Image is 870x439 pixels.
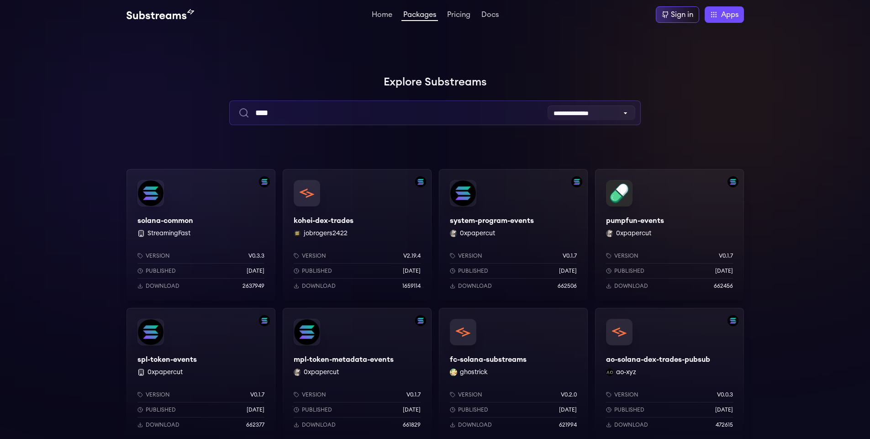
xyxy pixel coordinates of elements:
[302,267,332,275] p: Published
[146,391,170,398] p: Version
[559,421,577,428] p: 621994
[247,406,264,413] p: [DATE]
[302,282,336,290] p: Download
[458,391,482,398] p: Version
[403,252,421,259] p: v2.19.4
[460,368,488,377] button: ghostrick
[563,252,577,259] p: v0.1.7
[146,406,176,413] p: Published
[559,267,577,275] p: [DATE]
[460,229,495,238] button: 0xpapercut
[250,391,264,398] p: v0.1.7
[715,267,733,275] p: [DATE]
[721,9,738,20] span: Apps
[403,267,421,275] p: [DATE]
[614,391,638,398] p: Version
[415,315,426,326] img: Filter by solana network
[571,176,582,187] img: Filter by solana network
[302,391,326,398] p: Version
[458,406,488,413] p: Published
[259,315,270,326] img: Filter by solana network
[127,73,744,91] h1: Explore Substreams
[302,406,332,413] p: Published
[283,169,432,301] a: Filter by solana networkkohei-dex-tradeskohei-dex-tradesjobrogers2422 jobrogers2422Versionv2.19.4...
[304,229,348,238] button: jobrogers2422
[243,282,264,290] p: 2637949
[246,421,264,428] p: 662377
[127,169,275,301] a: Filter by solana networksolana-commonsolana-common StreamingFastVersionv0.3.3Published[DATE]Downl...
[402,282,421,290] p: 1659114
[656,6,699,23] a: Sign in
[671,9,693,20] div: Sign in
[259,176,270,187] img: Filter by solana network
[614,282,648,290] p: Download
[370,11,394,20] a: Home
[302,252,326,259] p: Version
[559,406,577,413] p: [DATE]
[146,282,179,290] p: Download
[248,252,264,259] p: v0.3.3
[458,282,492,290] p: Download
[458,252,482,259] p: Version
[406,391,421,398] p: v0.1.7
[595,169,744,301] a: Filter by solana networkpumpfun-eventspumpfun-events0xpapercut 0xpapercutVersionv0.1.7Published[D...
[558,282,577,290] p: 662506
[715,406,733,413] p: [DATE]
[403,421,421,428] p: 661829
[728,176,738,187] img: Filter by solana network
[401,11,438,21] a: Packages
[148,229,190,238] button: StreamingFast
[415,176,426,187] img: Filter by solana network
[614,406,644,413] p: Published
[614,267,644,275] p: Published
[616,229,651,238] button: 0xpapercut
[614,421,648,428] p: Download
[714,282,733,290] p: 662456
[146,252,170,259] p: Version
[146,267,176,275] p: Published
[458,421,492,428] p: Download
[458,267,488,275] p: Published
[616,368,636,377] button: ao-xyz
[445,11,472,20] a: Pricing
[247,267,264,275] p: [DATE]
[719,252,733,259] p: v0.1.7
[728,315,738,326] img: Filter by solana network
[403,406,421,413] p: [DATE]
[127,9,194,20] img: Substream's logo
[561,391,577,398] p: v0.2.0
[148,368,183,377] button: 0xpapercut
[717,391,733,398] p: v0.0.3
[716,421,733,428] p: 472615
[480,11,501,20] a: Docs
[146,421,179,428] p: Download
[302,421,336,428] p: Download
[439,169,588,301] a: Filter by solana networksystem-program-eventssystem-program-events0xpapercut 0xpapercutVersionv0....
[614,252,638,259] p: Version
[304,368,339,377] button: 0xpapercut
